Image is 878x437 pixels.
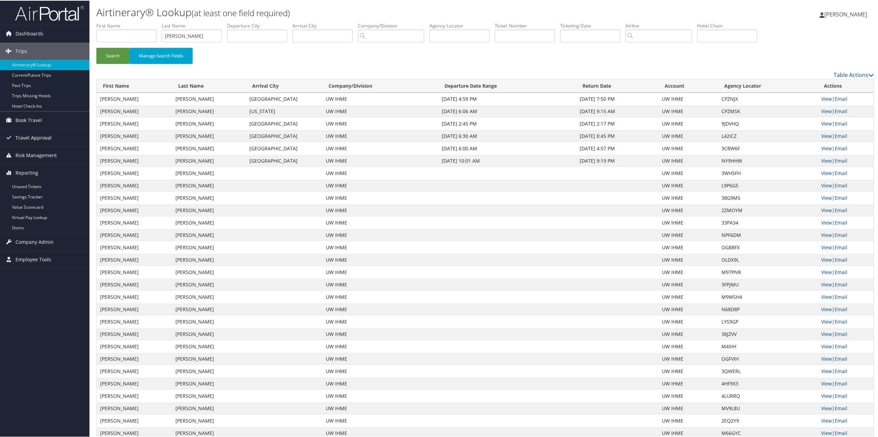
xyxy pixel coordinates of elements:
td: UW IHME [658,377,718,389]
td: | [818,129,874,142]
td: | [818,241,874,253]
a: View [821,367,832,374]
td: | [818,290,874,303]
td: UW IHME [658,117,718,129]
td: [PERSON_NAME] [172,204,246,216]
a: View [821,144,832,151]
td: | [818,414,874,426]
td: | [818,303,874,315]
a: View [821,392,832,398]
a: Email [835,404,847,411]
label: Agency Locator [429,22,495,29]
th: Actions [818,79,874,92]
td: [PERSON_NAME] [97,290,172,303]
td: | [818,179,874,191]
td: 4HF9X3 [718,377,818,389]
td: MV9L8U [718,402,818,414]
a: Email [835,243,847,250]
th: Return Date: activate to sort column ascending [576,79,658,92]
a: Email [835,367,847,374]
label: Arrival City [292,22,358,29]
td: [DATE] 9:19 PM [576,154,658,166]
td: UW IHME [658,389,718,402]
a: View [821,429,832,436]
a: Email [835,380,847,386]
td: [DATE] 2:45 PM [438,117,577,129]
a: View [821,355,832,361]
td: [PERSON_NAME] [97,204,172,216]
label: Departure City [227,22,292,29]
td: [GEOGRAPHIC_DATA] [246,142,322,154]
th: Company/Division [322,79,438,92]
a: Email [835,256,847,262]
span: Trips [15,42,27,59]
td: [DATE] 4:57 PM [576,142,658,154]
td: UW IHME [658,142,718,154]
td: [PERSON_NAME] [172,414,246,426]
td: [PERSON_NAME] [172,142,246,154]
a: View [821,107,832,114]
a: View [821,120,832,126]
td: UW IHME [658,179,718,191]
td: | [818,191,874,204]
a: Email [835,194,847,200]
td: 38JZVV [718,327,818,340]
a: Email [835,293,847,299]
span: Dashboards [15,24,43,42]
td: [DATE] 2:17 PM [576,117,658,129]
td: [PERSON_NAME] [97,92,172,105]
td: UW IHME [322,105,438,117]
td: L42ICZ [718,129,818,142]
td: [PERSON_NAME] [172,352,246,364]
td: UW IHME [322,204,438,216]
td: [PERSON_NAME] [97,105,172,117]
a: View [821,342,832,349]
td: N68D8P [718,303,818,315]
td: [PERSON_NAME] [97,142,172,154]
td: UW IHME [658,166,718,179]
td: UW IHME [322,241,438,253]
td: | [818,364,874,377]
td: UW IHME [322,253,438,265]
a: View [821,268,832,275]
span: Employee Tools [15,250,51,267]
td: [PERSON_NAME] [172,265,246,278]
label: Ticketing Date [560,22,625,29]
a: Email [835,231,847,238]
label: First Name [96,22,162,29]
td: UW IHME [658,191,718,204]
a: View [821,194,832,200]
td: UW IHME [322,290,438,303]
a: Email [835,318,847,324]
th: Last Name: activate to sort column ascending [172,79,246,92]
td: 9JDVHQ [718,117,818,129]
a: View [821,256,832,262]
td: [PERSON_NAME] [97,352,172,364]
td: UW IHME [322,315,438,327]
button: Manage Search Fields [129,47,193,63]
td: UW IHME [322,179,438,191]
td: OLDX9L [718,253,818,265]
td: UW IHME [658,402,718,414]
a: Email [835,182,847,188]
label: Hotel Chain [697,22,762,29]
td: [PERSON_NAME] [97,315,172,327]
td: UW IHME [322,142,438,154]
span: Reporting [15,164,38,181]
td: [PERSON_NAME] [172,253,246,265]
a: [PERSON_NAME] [820,3,874,24]
td: [PERSON_NAME] [97,402,172,414]
a: Email [835,417,847,423]
td: OGB8FX [718,241,818,253]
td: [PERSON_NAME] [97,166,172,179]
a: View [821,231,832,238]
td: 2ZMOYM [718,204,818,216]
a: View [821,330,832,337]
td: UW IHME [658,265,718,278]
a: Email [835,107,847,114]
td: | [818,92,874,105]
td: UW IHME [322,352,438,364]
td: [GEOGRAPHIC_DATA] [246,154,322,166]
a: View [821,417,832,423]
td: [PERSON_NAME] [172,377,246,389]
